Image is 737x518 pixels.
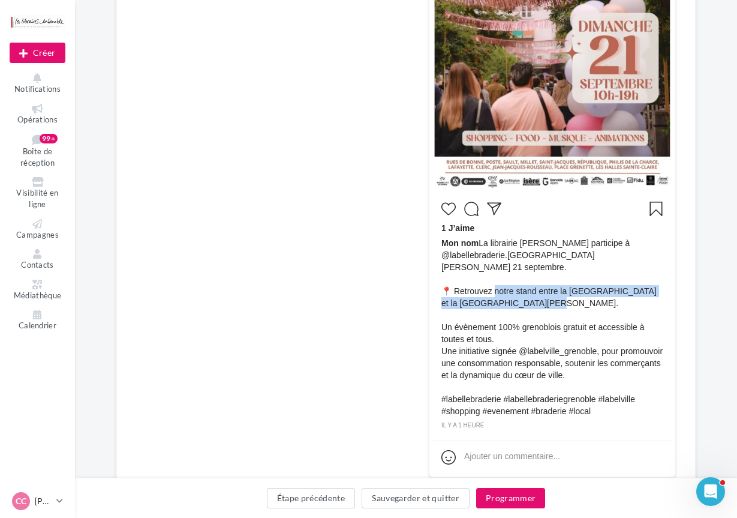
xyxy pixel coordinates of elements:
[10,490,65,513] a: CC [PERSON_NAME]
[10,43,65,63] button: Créer
[441,222,663,237] div: 1 J’aime
[441,238,479,248] span: Mon nom
[40,134,58,143] div: 99+
[20,147,55,168] span: Boîte de réception
[16,495,26,507] span: CC
[35,495,52,507] p: [PERSON_NAME]
[441,450,456,465] svg: Emoji
[10,277,65,303] a: Médiathèque
[476,488,546,508] button: Programmer
[14,291,62,300] span: Médiathèque
[16,230,59,239] span: Campagnes
[362,488,470,508] button: Sauvegarder et quitter
[16,188,58,209] span: Visibilité en ligne
[487,202,501,216] svg: Partager la publication
[10,131,65,170] a: Boîte de réception99+
[441,237,663,417] span: La librairie [PERSON_NAME] participe à @labellebraderie.[GEOGRAPHIC_DATA] [PERSON_NAME] 21 septem...
[10,101,65,127] a: Opérations
[10,307,65,333] a: Calendrier
[10,175,65,211] a: Visibilité en ligne
[17,115,58,124] span: Opérations
[19,321,56,330] span: Calendrier
[464,450,560,462] div: Ajouter un commentaire...
[441,202,456,216] svg: J’aime
[14,84,61,94] span: Notifications
[10,71,65,97] button: Notifications
[649,202,663,216] svg: Enregistrer
[441,420,663,431] div: il y a 1 heure
[10,43,65,63] div: Nouvelle campagne
[21,260,54,270] span: Contacts
[464,202,479,216] svg: Commenter
[696,477,725,506] iframe: Intercom live chat
[10,247,65,273] a: Contacts
[10,217,65,242] a: Campagnes
[267,488,356,508] button: Étape précédente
